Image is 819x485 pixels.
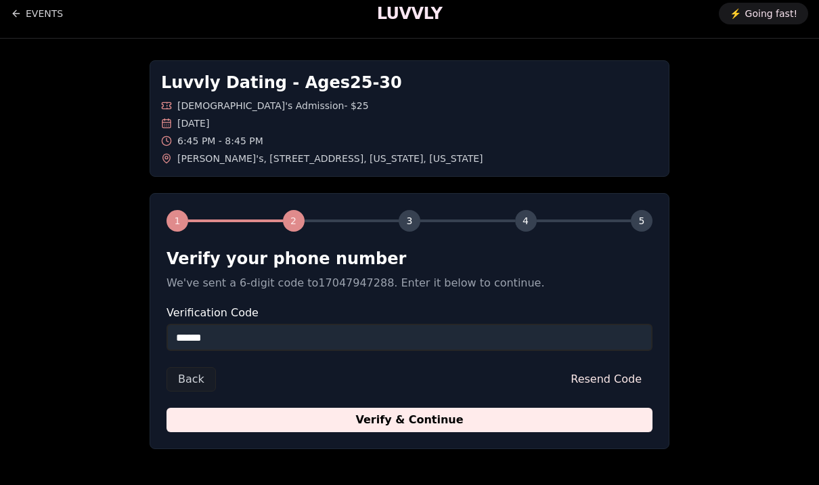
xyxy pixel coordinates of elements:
span: 6:45 PM - 8:45 PM [177,134,263,148]
span: Going fast! [745,7,797,20]
span: ⚡️ [730,7,741,20]
span: [DATE] [177,117,209,130]
div: 3 [399,210,420,232]
h2: Verify your phone number [167,248,652,270]
div: 2 [283,210,305,232]
label: Verification Code [167,308,652,318]
a: LUVVLY [377,3,442,24]
div: 1 [167,210,188,232]
p: We've sent a 6-digit code to 17047947288 . Enter it below to continue. [167,275,652,291]
span: [DEMOGRAPHIC_DATA]'s Admission - $25 [177,99,369,112]
div: 5 [631,210,652,232]
button: Verify & Continue [167,408,652,432]
span: [PERSON_NAME]'s , [STREET_ADDRESS] , [US_STATE] , [US_STATE] [177,152,483,165]
h1: Luvvly Dating - Ages 25 - 30 [161,72,658,93]
button: Resend Code [560,367,652,392]
button: Back [167,367,216,392]
div: 4 [515,210,537,232]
